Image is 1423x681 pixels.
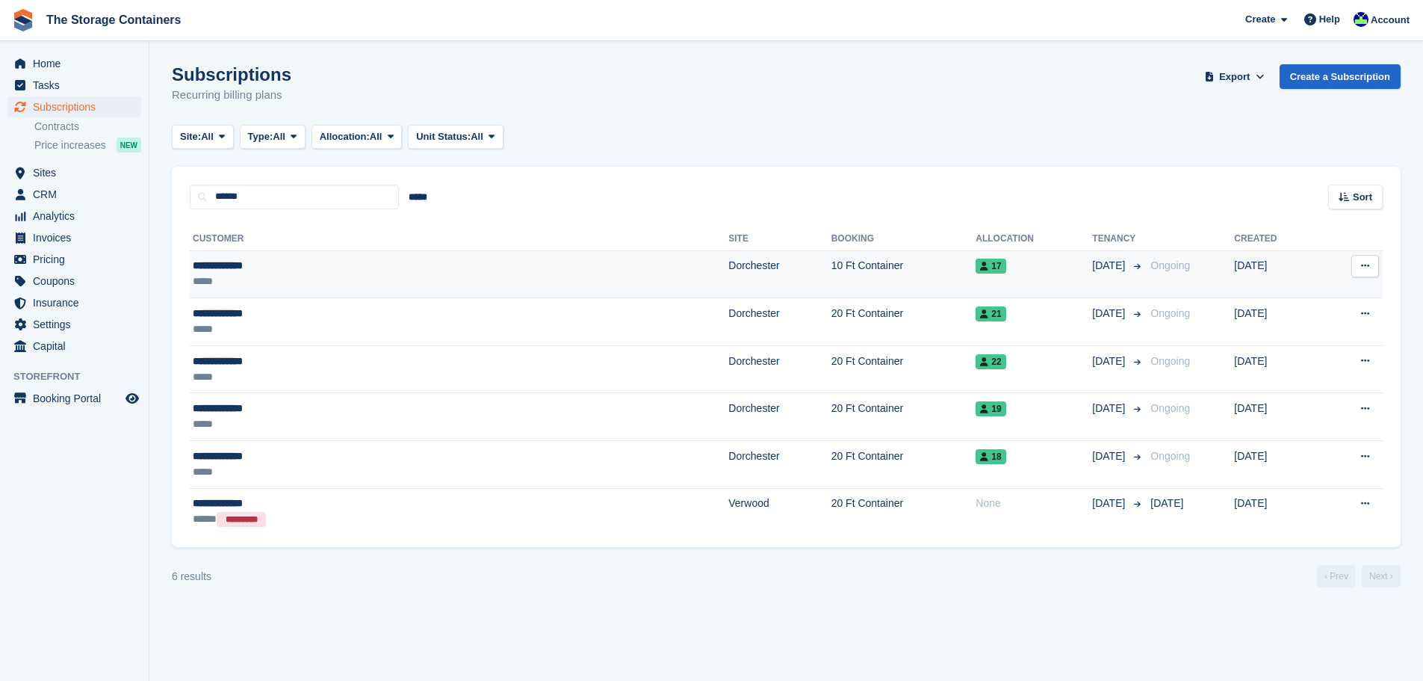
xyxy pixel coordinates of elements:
th: Allocation [976,227,1092,251]
td: Dorchester [728,298,831,346]
span: Help [1319,12,1340,27]
span: Site: [180,129,201,144]
th: Created [1234,227,1320,251]
button: Unit Status: All [408,125,503,150]
a: menu [7,314,141,335]
div: None [976,496,1092,511]
a: menu [7,388,141,409]
td: Dorchester [728,345,831,393]
span: Home [33,53,123,74]
a: Create a Subscription [1280,64,1401,89]
th: Customer [190,227,728,251]
img: stora-icon-8386f47178a22dfd0bd8f6a31ec36ba5ce8667c1dd55bd0f319d3a0aa187defe.svg [12,9,34,31]
span: All [471,129,483,144]
button: Export [1202,64,1268,89]
a: menu [7,75,141,96]
span: Booking Portal [33,388,123,409]
span: Ongoing [1150,402,1190,414]
p: Recurring billing plans [172,87,291,104]
span: Ongoing [1150,259,1190,271]
span: CRM [33,184,123,205]
td: [DATE] [1234,345,1320,393]
td: 20 Ft Container [831,488,976,535]
span: Sites [33,162,123,183]
span: Ongoing [1150,307,1190,319]
span: Subscriptions [33,96,123,117]
a: menu [7,336,141,357]
a: menu [7,206,141,227]
span: [DATE] [1092,496,1128,511]
span: [DATE] [1150,497,1183,509]
span: All [370,129,382,144]
a: Contracts [34,120,141,134]
span: All [201,129,214,144]
span: [DATE] [1092,401,1128,416]
td: [DATE] [1234,250,1320,298]
a: menu [7,249,141,270]
th: Booking [831,227,976,251]
a: Previous [1317,565,1356,588]
td: 20 Ft Container [831,441,976,489]
a: Price increases NEW [34,137,141,153]
div: 6 results [172,569,211,585]
span: Coupons [33,271,123,292]
td: [DATE] [1234,298,1320,346]
td: 20 Ft Container [831,298,976,346]
span: 21 [976,306,1005,321]
span: Settings [33,314,123,335]
span: Pricing [33,249,123,270]
span: Ongoing [1150,355,1190,367]
span: Price increases [34,138,106,152]
td: 10 Ft Container [831,250,976,298]
span: [DATE] [1092,258,1128,274]
span: [DATE] [1092,354,1128,369]
span: Tasks [33,75,123,96]
span: 22 [976,354,1005,369]
td: Verwood [728,488,831,535]
img: Stacy Williams [1354,12,1368,27]
span: Create [1245,12,1275,27]
button: Type: All [240,125,306,150]
a: Next [1362,565,1401,588]
span: 19 [976,401,1005,416]
span: Unit Status: [416,129,471,144]
a: menu [7,162,141,183]
span: Capital [33,336,123,357]
td: [DATE] [1234,488,1320,535]
td: 20 Ft Container [831,393,976,441]
span: 18 [976,449,1005,464]
span: Invoices [33,227,123,248]
th: Site [728,227,831,251]
span: Insurance [33,292,123,313]
span: 17 [976,259,1005,274]
a: menu [7,271,141,292]
a: menu [7,53,141,74]
span: Ongoing [1150,450,1190,462]
td: Dorchester [728,441,831,489]
a: menu [7,184,141,205]
span: [DATE] [1092,306,1128,321]
td: Dorchester [728,250,831,298]
span: All [273,129,285,144]
button: Allocation: All [311,125,403,150]
a: The Storage Containers [40,7,187,32]
span: Storefront [13,369,149,384]
button: Site: All [172,125,234,150]
td: 20 Ft Container [831,345,976,393]
td: [DATE] [1234,441,1320,489]
a: menu [7,96,141,117]
span: [DATE] [1092,449,1128,464]
a: menu [7,292,141,313]
nav: Page [1314,565,1404,588]
span: Sort [1353,190,1372,205]
span: Allocation: [320,129,370,144]
a: menu [7,227,141,248]
div: NEW [117,138,141,152]
span: Type: [248,129,273,144]
a: Preview store [123,389,141,407]
td: [DATE] [1234,393,1320,441]
h1: Subscriptions [172,64,291,84]
span: Account [1371,13,1410,28]
span: Export [1219,70,1250,84]
span: Analytics [33,206,123,227]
